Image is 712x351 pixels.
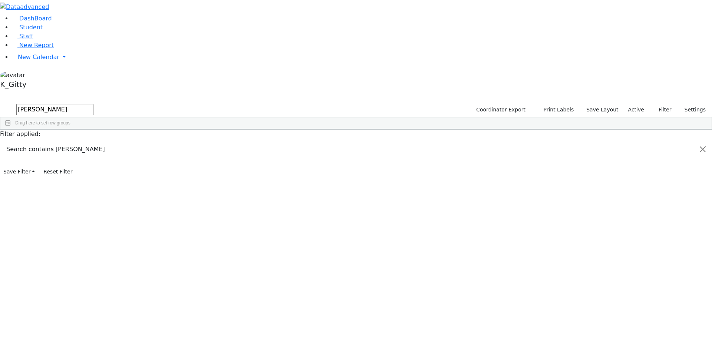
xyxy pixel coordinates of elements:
[12,24,43,31] a: Student
[12,42,54,49] a: New Report
[471,104,529,116] button: Coordinator Export
[12,15,52,22] a: DashBoard
[19,24,43,31] span: Student
[40,166,76,178] button: Reset Filter
[16,104,93,115] input: Search
[18,53,59,61] span: New Calendar
[625,104,647,116] label: Active
[535,104,577,116] button: Print Labels
[19,42,54,49] span: New Report
[12,33,33,40] a: Staff
[19,15,52,22] span: DashBoard
[694,139,712,160] button: Close
[583,104,622,116] button: Save Layout
[12,50,712,65] a: New Calendar
[675,104,709,116] button: Settings
[15,120,70,126] span: Drag here to set row groups
[19,33,33,40] span: Staff
[649,104,675,116] button: Filter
